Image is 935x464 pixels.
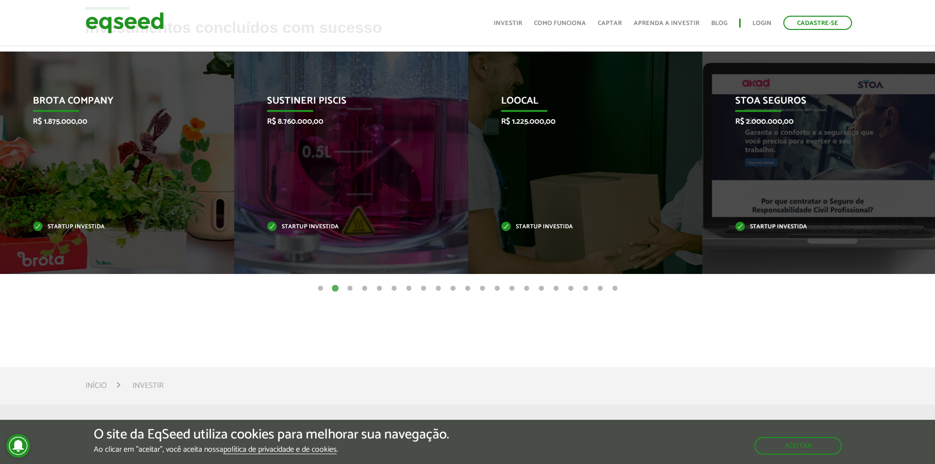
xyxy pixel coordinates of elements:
[501,117,655,126] p: R$ 1.225.000,00
[404,284,414,294] button: 7 of 21
[316,284,325,294] button: 1 of 21
[735,95,889,112] p: STOA Seguros
[85,382,107,390] a: Início
[536,284,546,294] button: 16 of 21
[433,284,443,294] button: 9 of 21
[448,284,458,294] button: 10 of 21
[634,20,699,27] a: Aprenda a investir
[360,284,370,294] button: 4 of 21
[501,95,655,112] p: Loocal
[598,20,622,27] a: Captar
[522,284,532,294] button: 15 of 21
[752,20,772,27] a: Login
[783,16,852,30] a: Cadastre-se
[330,284,340,294] button: 2 of 21
[534,20,586,27] a: Como funciona
[501,224,655,230] p: Startup investida
[494,20,522,27] a: Investir
[33,117,187,126] p: R$ 1.875.000,00
[551,284,561,294] button: 17 of 21
[345,284,355,294] button: 3 of 21
[711,20,727,27] a: Blog
[94,445,449,454] p: Ao clicar em "aceitar", você aceita nossa .
[735,117,889,126] p: R$ 2.000.000,00
[581,284,590,294] button: 19 of 21
[754,437,842,455] button: Aceitar
[507,284,517,294] button: 14 of 21
[267,224,421,230] p: Startup investida
[374,284,384,294] button: 5 of 21
[389,284,399,294] button: 6 of 21
[595,284,605,294] button: 20 of 21
[85,10,164,36] img: EqSeed
[735,224,889,230] p: Startup investida
[33,95,187,112] p: Brota Company
[33,224,187,230] p: Startup investida
[463,284,473,294] button: 11 of 21
[223,446,337,454] a: política de privacidade e de cookies
[133,379,163,392] li: Investir
[478,284,487,294] button: 12 of 21
[267,95,421,112] p: Sustineri Piscis
[610,284,620,294] button: 21 of 21
[94,427,449,442] h5: O site da EqSeed utiliza cookies para melhorar sua navegação.
[267,117,421,126] p: R$ 8.760.000,00
[419,284,428,294] button: 8 of 21
[566,284,576,294] button: 18 of 21
[492,284,502,294] button: 13 of 21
